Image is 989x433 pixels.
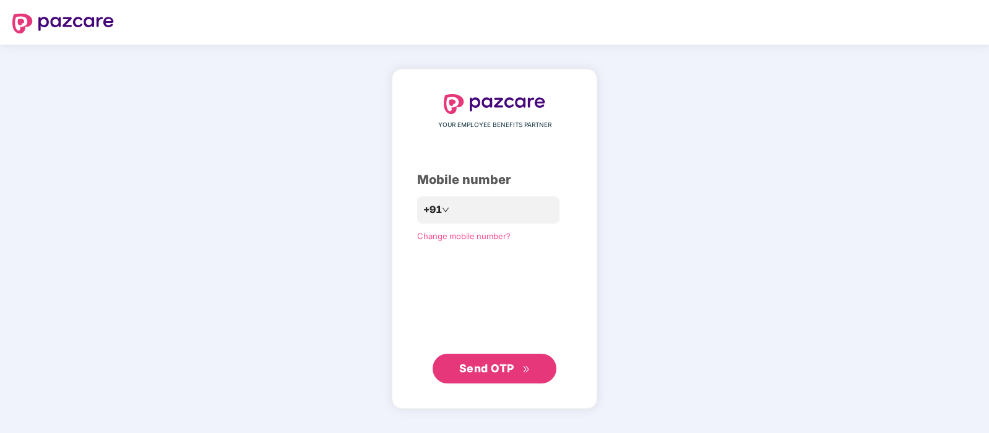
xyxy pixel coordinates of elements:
[442,206,449,214] span: down
[417,170,572,190] div: Mobile number
[438,120,551,130] span: YOUR EMPLOYEE BENEFITS PARTNER
[423,202,442,217] span: +91
[417,231,511,241] a: Change mobile number?
[459,362,514,375] span: Send OTP
[12,14,114,33] img: logo
[522,365,530,374] span: double-right
[433,354,556,383] button: Send OTPdouble-right
[444,94,545,114] img: logo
